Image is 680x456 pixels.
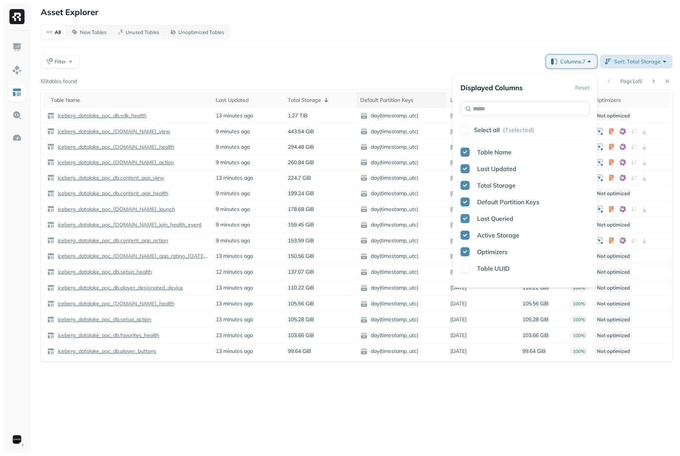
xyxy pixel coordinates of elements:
[216,332,253,339] p: 13 minutes ago
[288,128,314,135] p: 443.54 GiB
[571,331,587,339] p: 100%
[450,143,467,151] p: [DATE]
[450,284,467,291] p: [DATE]
[55,316,151,323] a: iceberg_datalake_poc_db.setup_action
[56,316,151,323] p: iceberg_datalake_poc_db.setup_action
[56,143,174,151] p: iceberg_datalake_poc_[DOMAIN_NAME]_health
[56,174,164,182] p: iceberg_datalake_poc_db.content_app_view
[55,143,174,151] a: iceberg_datalake_poc_[DOMAIN_NAME]_health
[41,7,98,17] p: Asset Explorer
[47,316,55,324] img: table
[288,332,314,339] p: 103.66 GiB
[522,348,546,355] p: 99.64 GiB
[9,9,25,24] img: Ryft
[595,189,632,198] p: Not optimized
[546,55,597,68] button: Columns:7
[595,220,632,230] p: Not optimized
[620,78,642,85] p: Page 1 of 5
[55,29,61,36] p: All
[56,159,174,166] p: iceberg_datalake_poc_[DOMAIN_NAME]_action
[12,434,22,445] img: Sonos
[216,253,253,260] p: 13 minutes ago
[216,206,250,213] p: 9 minutes ago
[360,159,443,166] span: day(timestamp_utc)
[216,128,250,135] p: 9 minutes ago
[450,128,467,135] p: [DATE]
[288,221,314,228] p: 159.45 GiB
[450,316,467,323] p: [DATE]
[360,332,443,339] span: day(timestamp_utc)
[56,268,152,276] p: iceberg_datalake_poc_db.setup_health
[55,58,66,65] span: Filter
[288,143,314,151] p: 294.48 GiB
[288,112,308,119] p: 1.27 TiB
[47,300,55,308] img: table
[595,96,666,105] div: Optimizers
[450,221,467,228] p: [DATE]
[12,133,22,143] img: Optimization
[12,88,22,97] img: Asset Explorer
[522,284,549,291] p: 110.22 GiB
[595,347,632,356] p: Not optimized
[450,348,467,355] p: [DATE]
[477,198,539,206] span: Default Partition Keys
[47,205,55,213] img: table
[55,112,146,119] a: iceberg_datalake_poc_db.sdk_health
[56,190,168,197] p: iceberg_datalake_poc_db.content_app_health
[56,253,208,260] p: iceberg_datalake_poc_[DOMAIN_NAME]_app_rating_[DATE]_action
[55,268,152,276] a: iceberg_datalake_poc_db.setup_health
[360,190,443,197] span: day(timestamp_utc)
[56,300,174,307] p: iceberg_datalake_poc_[DOMAIN_NAME]_health
[477,215,513,222] span: Last Queried
[55,300,174,307] a: iceberg_datalake_poc_[DOMAIN_NAME]_health
[560,58,593,65] span: Columns: 7
[360,221,443,229] span: day(timestamp_utc)
[12,65,22,75] img: Assets
[450,190,467,197] p: [DATE]
[477,182,516,189] span: Total Storage
[450,300,467,307] p: [DATE]
[56,128,170,135] p: iceberg_datalake_poc_[DOMAIN_NAME]_view
[450,237,467,244] p: [DATE]
[216,284,253,291] p: 13 minutes ago
[571,347,587,355] p: 100%
[216,316,253,323] p: 13 minutes ago
[178,29,224,36] p: Unoptimized Tables
[47,284,55,292] img: table
[216,159,250,166] p: 9 minutes ago
[522,316,549,323] p: 105.28 GiB
[47,237,55,244] img: table
[47,128,55,135] img: table
[216,112,253,119] p: 13 minutes ago
[51,96,208,105] div: Table Name
[216,221,250,228] p: 9 minutes ago
[600,55,672,68] button: Sort: Total Storage
[55,284,183,291] a: iceberg_datalake_poc_db.player_designated_device
[474,126,500,134] p: Select all
[47,190,55,197] img: table
[288,237,314,244] p: 153.59 GiB
[216,268,253,276] p: 12 minutes ago
[477,165,516,173] span: Last Updated
[522,332,549,339] p: 103.66 GiB
[55,237,168,244] a: iceberg_datalake_poc_db.content_app_action
[216,96,281,105] div: Last Updated
[360,237,443,244] span: day(timestamp_utc)
[216,190,250,197] p: 9 minutes ago
[55,190,168,197] a: iceberg_datalake_poc_db.content_app_health
[47,348,55,355] img: table
[288,253,314,260] p: 150.56 GiB
[55,128,170,135] a: iceberg_datalake_poc_[DOMAIN_NAME]_view
[595,111,632,120] p: Not optimized
[571,300,587,308] p: 100%
[56,237,168,244] p: iceberg_datalake_poc_db.content_app_action
[288,268,314,276] p: 137.07 GiB
[41,78,77,85] p: 65 tables found
[595,251,632,261] p: Not optimized
[288,174,311,182] p: 224.7 GiB
[614,58,668,65] span: Sort: Total Storage
[595,331,632,340] p: Not optimized
[56,112,146,119] p: iceberg_datalake_poc_db.sdk_health
[55,332,159,339] a: iceberg_datalake_poc_db.favorites_health
[56,284,183,291] p: iceberg_datalake_poc_db.player_designated_device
